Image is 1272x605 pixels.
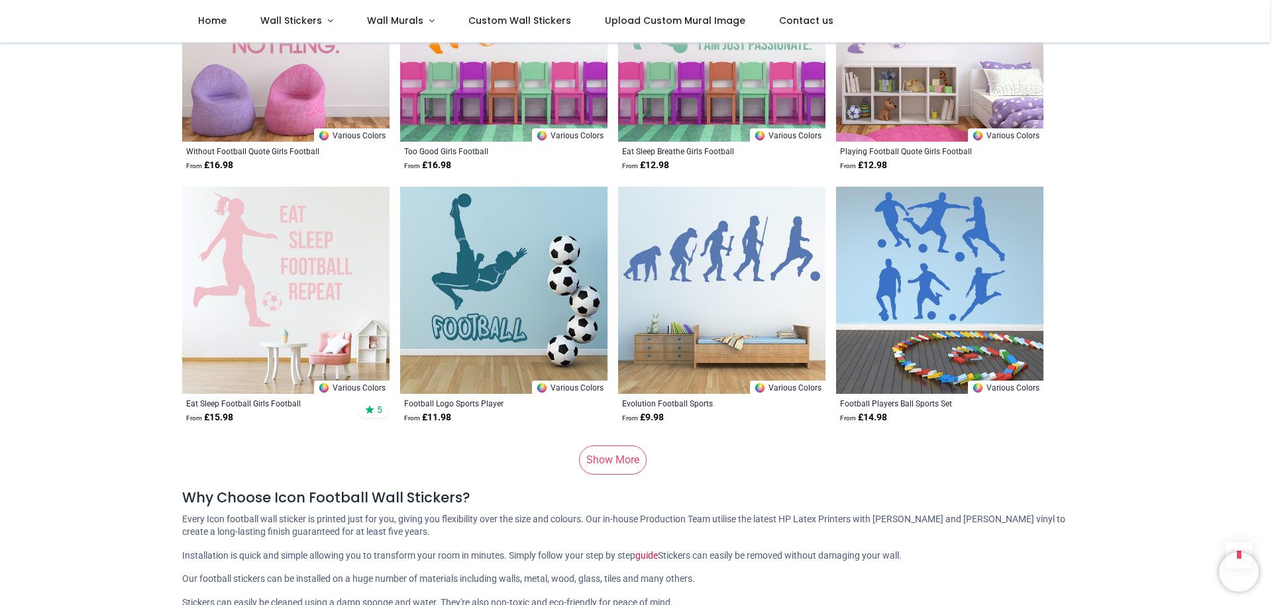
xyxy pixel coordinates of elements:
[532,381,608,394] a: Various Colors
[198,14,227,27] span: Home
[750,381,825,394] a: Various Colors
[579,445,647,475] a: Show More
[404,159,451,172] strong: £ 16.98
[182,513,1090,539] p: Every Icon football wall sticker is printed just for you, giving you flexibility over the size an...
[404,398,564,408] a: Football Logo Sports Player
[754,382,766,394] img: Color Wheel
[622,398,782,408] a: Evolution Football Sports
[404,162,420,169] span: From
[840,414,856,422] span: From
[404,411,451,424] strong: £ 11.98
[840,146,1000,156] a: Playing Football Quote Girls Football
[840,411,887,424] strong: £ 14.98
[182,573,1090,586] p: Our football stickers can be installed on a huge number of materials including walls, metal, wood...
[404,414,420,422] span: From
[779,14,833,27] span: Contact us
[186,398,346,408] a: Eat Sleep Football Girls Football
[377,404,382,416] span: 5
[622,414,638,422] span: From
[836,187,1043,394] img: Football Players Ball Sports Wall Sticker Set
[536,382,548,394] img: Color Wheel
[968,381,1043,394] a: Various Colors
[367,14,423,27] span: Wall Murals
[404,146,564,156] a: Too Good Girls Football
[186,159,233,172] strong: £ 16.98
[840,398,1000,408] a: Football Players Ball Sports Set
[186,162,202,169] span: From
[622,159,669,172] strong: £ 12.98
[318,130,330,142] img: Color Wheel
[840,159,887,172] strong: £ 12.98
[618,187,825,394] img: Evolution Football Sports Wall Sticker
[972,382,984,394] img: Color Wheel
[318,382,330,394] img: Color Wheel
[186,414,202,422] span: From
[532,128,608,142] a: Various Colors
[622,146,782,156] a: Eat Sleep Breathe Girls Football
[314,128,390,142] a: Various Colors
[468,14,571,27] span: Custom Wall Stickers
[750,128,825,142] a: Various Colors
[186,411,233,424] strong: £ 15.98
[754,130,766,142] img: Color Wheel
[605,14,745,27] span: Upload Custom Mural Image
[622,411,664,424] strong: £ 9.98
[260,14,322,27] span: Wall Stickers
[182,187,390,394] img: Eat Sleep Football Girls Football Wall Sticker
[186,146,346,156] a: Without Football Quote Girls Football
[972,130,984,142] img: Color Wheel
[182,549,1090,563] p: Installation is quick and simple allowing you to transform your room in minutes. Simply follow yo...
[840,162,856,169] span: From
[968,128,1043,142] a: Various Colors
[622,162,638,169] span: From
[635,550,658,561] a: guide
[1219,552,1259,592] iframe: Brevo live chat
[314,381,390,394] a: Various Colors
[536,130,548,142] img: Color Wheel
[400,187,608,394] img: Football Logo Sports Player Wall Sticker
[182,488,1090,507] h4: Why Choose Icon Football Wall Stickers?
